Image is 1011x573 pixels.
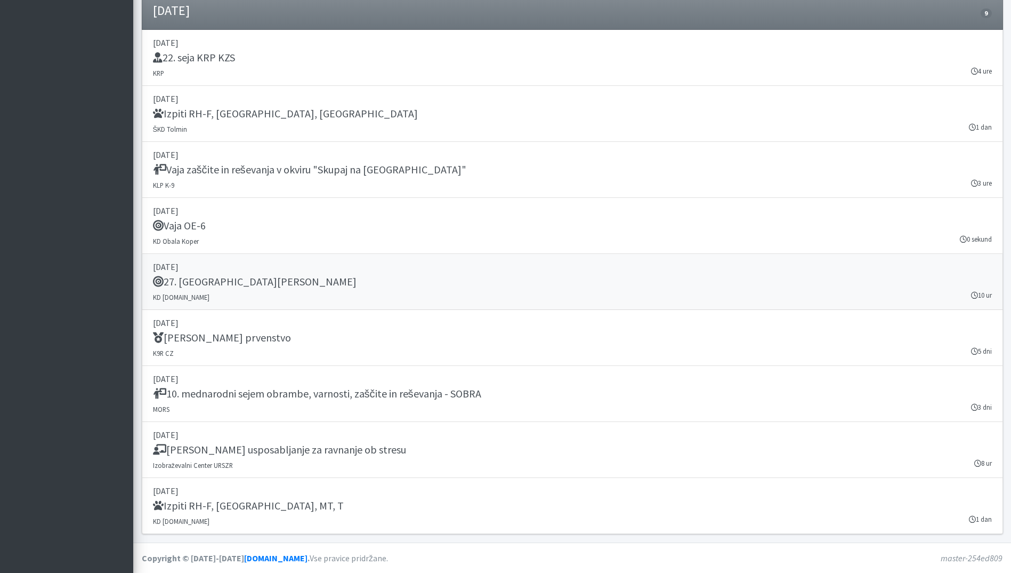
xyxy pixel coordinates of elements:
[981,9,991,18] span: 9
[142,310,1003,366] a: [DATE] [PERSON_NAME] prvenstvo K9R CZ 5 dni
[244,553,308,563] a: [DOMAIN_NAME]
[142,478,1003,534] a: [DATE] Izpiti RH-F, [GEOGRAPHIC_DATA], MT, T KD [DOMAIN_NAME] 1 dan
[133,543,1011,573] footer: Vse pravice pridržane.
[153,349,174,357] small: K9R CZ
[153,331,291,344] h5: [PERSON_NAME] prvenstvo
[153,69,164,77] small: KRP
[142,198,1003,254] a: [DATE] Vaja OE-6 KD Obala Koper 0 sekund
[153,372,992,385] p: [DATE]
[153,3,190,19] h4: [DATE]
[153,260,992,273] p: [DATE]
[971,346,992,356] small: 5 dni
[153,293,209,301] small: KD [DOMAIN_NAME]
[969,514,992,524] small: 1 dan
[153,125,188,133] small: ŠKD Tolmin
[971,178,992,188] small: 3 ure
[142,366,1003,422] a: [DATE] 10. mednarodni sejem obrambe, varnosti, zaščite in reševanja - SOBRA MORS 3 dni
[971,66,992,76] small: 4 ure
[142,142,1003,198] a: [DATE] Vaja zaščite in reševanja v okviru "Skupaj na [GEOGRAPHIC_DATA]" KLP K-9 3 ure
[960,234,992,244] small: 0 sekund
[971,402,992,412] small: 3 dni
[153,499,344,512] h5: Izpiti RH-F, [GEOGRAPHIC_DATA], MT, T
[142,553,310,563] strong: Copyright © [DATE]-[DATE] .
[153,316,992,329] p: [DATE]
[974,458,992,468] small: 8 ur
[153,92,992,105] p: [DATE]
[142,86,1003,142] a: [DATE] Izpiti RH-F, [GEOGRAPHIC_DATA], [GEOGRAPHIC_DATA] ŠKD Tolmin 1 dan
[153,428,992,441] p: [DATE]
[153,443,406,456] h5: [PERSON_NAME] usposabljanje za ravnanje ob stresu
[153,461,233,469] small: Izobraževalni Center URSZR
[153,107,418,120] h5: Izpiti RH-F, [GEOGRAPHIC_DATA], [GEOGRAPHIC_DATA]
[153,219,206,232] h5: Vaja OE-6
[142,30,1003,86] a: [DATE] 22. seja KRP KZS KRP 4 ure
[153,51,235,64] h5: 22. seja KRP KZS
[142,254,1003,310] a: [DATE] 27. [GEOGRAPHIC_DATA][PERSON_NAME] KD [DOMAIN_NAME] 10 ur
[153,517,209,526] small: KD [DOMAIN_NAME]
[153,148,992,161] p: [DATE]
[971,290,992,300] small: 10 ur
[153,275,357,288] h5: 27. [GEOGRAPHIC_DATA][PERSON_NAME]
[153,36,992,49] p: [DATE]
[153,204,992,217] p: [DATE]
[969,122,992,132] small: 1 dan
[153,237,199,245] small: KD Obala Koper
[941,553,1002,563] em: master-254ed809
[153,181,174,189] small: KLP K-9
[142,422,1003,478] a: [DATE] [PERSON_NAME] usposabljanje za ravnanje ob stresu Izobraževalni Center URSZR 8 ur
[153,163,466,176] h5: Vaja zaščite in reševanja v okviru "Skupaj na [GEOGRAPHIC_DATA]"
[153,405,169,413] small: MORS
[153,484,992,497] p: [DATE]
[153,387,481,400] h5: 10. mednarodni sejem obrambe, varnosti, zaščite in reševanja - SOBRA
